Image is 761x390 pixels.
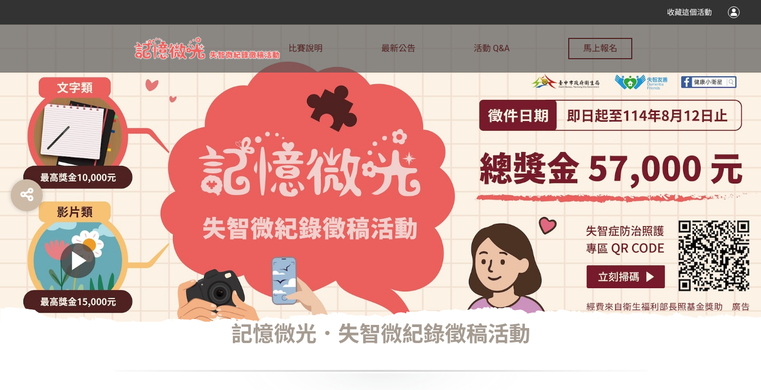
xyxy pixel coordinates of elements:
[381,25,415,73] a: 最新公告
[583,43,617,53] span: 馬上報名
[474,43,509,53] span: 活動 Q&A
[288,25,323,73] a: 比賽說明
[474,25,509,73] a: 活動 Q&A
[667,8,712,17] span: 收藏這個活動
[129,36,288,62] img: 記憶微光．失智微紀錄徵稿活動
[568,38,632,59] button: 馬上報名
[381,43,415,53] span: 最新公告
[288,43,323,53] span: 比賽說明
